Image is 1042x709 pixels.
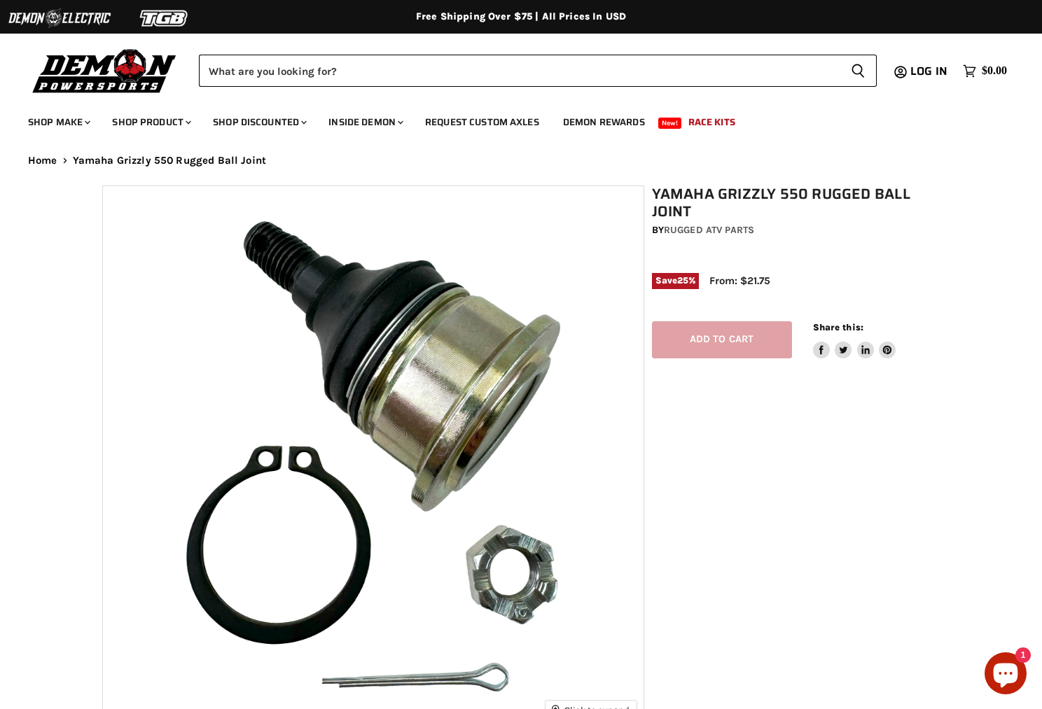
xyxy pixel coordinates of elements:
h1: Yamaha Grizzly 550 Rugged Ball Joint [652,185,947,220]
inbox-online-store-chat: Shopify online store chat [980,652,1031,698]
form: Product [199,55,877,87]
a: $0.00 [956,61,1014,81]
a: Request Custom Axles [415,108,550,136]
span: New! [658,118,682,129]
span: Save % [652,273,700,288]
a: Demon Rewards [553,108,655,136]
a: Inside Demon [318,108,412,136]
img: Demon Powersports [28,45,181,95]
span: $0.00 [982,64,1007,78]
span: Log in [910,62,947,80]
span: Yamaha Grizzly 550 Rugged Ball Joint [73,155,266,167]
span: 25 [677,275,688,286]
span: Share this: [813,322,863,332]
a: Shop Discounted [202,108,315,136]
a: Shop Product [102,108,200,136]
span: From: $21.75 [709,274,770,287]
div: by [652,223,947,238]
a: Log in [904,65,956,78]
button: Search [840,55,877,87]
a: Race Kits [678,108,746,136]
a: Rugged ATV Parts [664,224,754,236]
aside: Share this: [813,321,896,358]
img: TGB Logo 2 [112,5,217,31]
a: Shop Make [18,108,99,136]
a: Home [28,155,57,167]
img: Demon Electric Logo 2 [7,5,112,31]
ul: Main menu [18,102,1003,136]
input: Search [199,55,840,87]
